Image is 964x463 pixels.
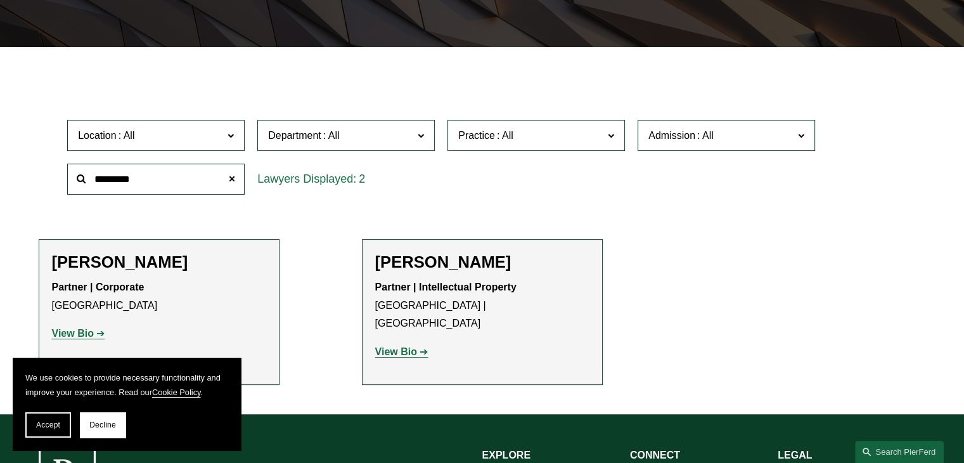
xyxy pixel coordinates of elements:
button: Decline [80,412,125,438]
span: Practice [458,130,495,141]
span: Admission [648,130,695,141]
span: 2 [359,173,365,185]
strong: LEGAL [778,450,812,460]
p: [GEOGRAPHIC_DATA] | [GEOGRAPHIC_DATA] [375,278,589,333]
strong: Partner | Corporate [52,282,145,292]
a: Cookie Policy [152,388,201,397]
button: Accept [25,412,71,438]
strong: CONNECT [630,450,680,460]
a: Search this site [855,441,944,463]
section: Cookie banner [13,358,241,450]
h2: [PERSON_NAME] [52,252,266,272]
p: [GEOGRAPHIC_DATA] [52,278,266,315]
p: We use cookies to provide necessary functionality and improve your experience. Read our . [25,370,228,400]
strong: EXPLORE [482,450,530,460]
span: Location [78,130,117,141]
h2: [PERSON_NAME] [375,252,589,272]
span: Department [268,130,321,141]
a: View Bio [52,328,105,339]
a: View Bio [375,346,428,357]
strong: Partner | Intellectual Property [375,282,517,292]
strong: View Bio [52,328,94,339]
strong: View Bio [375,346,417,357]
span: Accept [36,421,60,429]
span: Decline [89,421,116,429]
